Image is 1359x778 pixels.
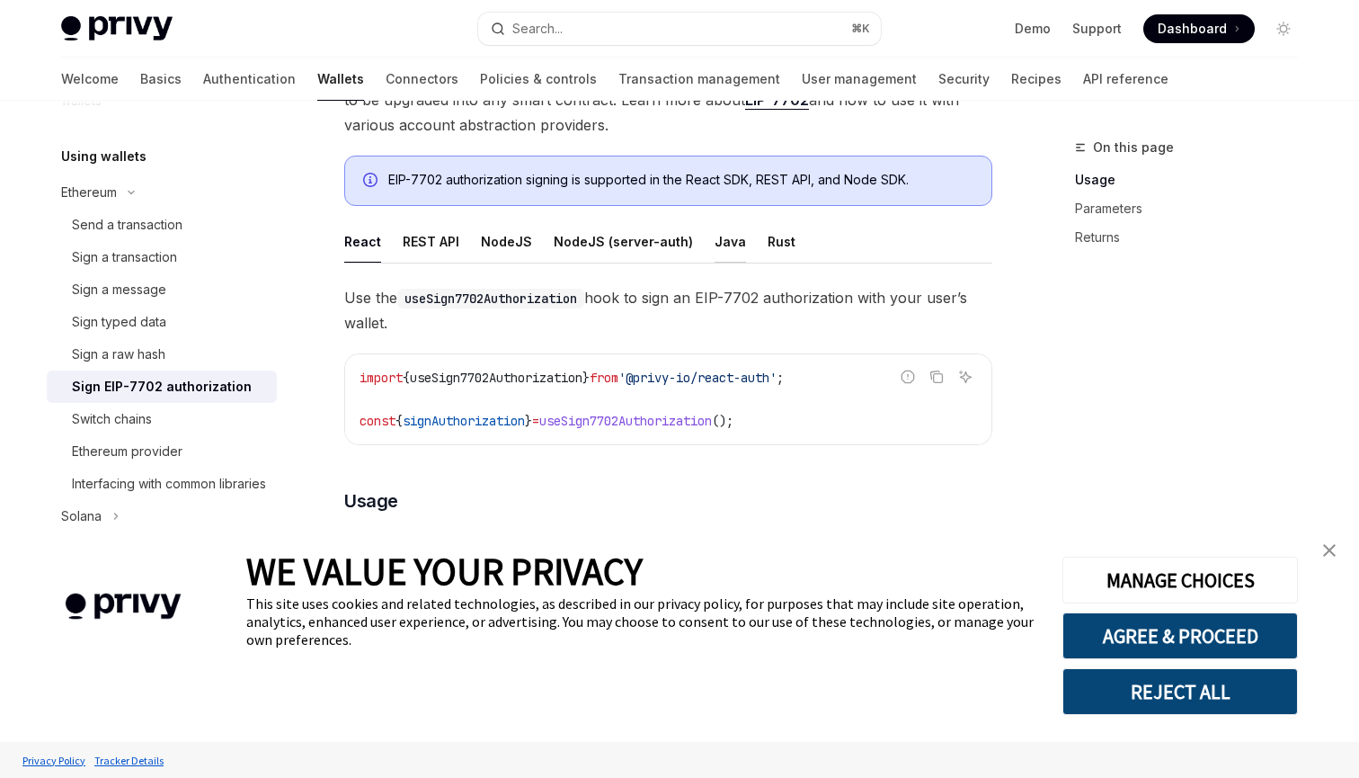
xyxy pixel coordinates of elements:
button: AGREE & PROCEED [1062,613,1298,659]
div: Send a transaction [72,214,182,236]
button: REJECT ALL [1062,668,1298,715]
button: Open search [478,13,881,45]
div: EIP-7702 authorization signing is supported in the React SDK, REST API, and Node SDK. [388,171,973,191]
div: Sign a transaction [72,246,177,268]
a: Demo [1015,20,1051,38]
a: Sign a transaction [47,241,277,273]
span: useSign7702Authorization [410,370,582,386]
div: Solana [61,505,102,527]
div: NodeJS [481,220,532,263]
a: Returns [1075,223,1312,252]
span: signAuthorization [403,413,525,429]
a: Switch chains [47,403,277,435]
a: Connectors [386,58,458,101]
a: Security [938,58,990,101]
div: Java [715,220,746,263]
button: Ask AI [954,365,977,389]
a: close banner [1311,532,1347,568]
div: Ethereum provider [72,441,182,462]
img: company logo [27,568,219,646]
div: NodeJS (server-auth) [554,220,693,263]
span: Dashboard [1158,20,1227,38]
button: MANAGE CHOICES [1062,557,1298,604]
a: Sign EIP-7702 authorization [47,371,277,403]
a: Recipes [1011,58,1061,101]
span: = [532,413,539,429]
span: ⌘ K [851,22,870,36]
div: REST API [403,220,459,263]
a: Parameters [1075,194,1312,223]
span: WE VALUE YOUR PRIVACY [246,548,643,595]
span: import [360,370,403,386]
span: from [590,370,618,386]
a: Sign a message [47,273,277,306]
span: '@privy-io/react-auth' [618,370,777,386]
span: { [403,370,410,386]
h5: Using wallets [61,146,147,167]
a: Sign a raw hash [47,338,277,371]
span: { [395,413,403,429]
div: Search... [512,18,563,40]
span: ; [777,370,784,386]
a: Privacy Policy [18,745,90,776]
button: Report incorrect code [896,365,919,389]
div: Switch chains [72,408,152,430]
span: useSign7702Authorization [539,413,712,429]
div: React [344,220,381,263]
a: Welcome [61,58,119,101]
a: Ethereum provider [47,435,277,468]
svg: Info [363,173,381,191]
a: Sign typed data [47,306,277,338]
code: useSign7702Authorization [397,289,584,309]
a: Basics [140,58,182,101]
a: Wallets [317,58,364,101]
button: Toggle dark mode [1269,14,1298,43]
img: light logo [61,16,173,41]
a: Support [1072,20,1122,38]
div: Sign EIP-7702 authorization [72,376,252,398]
a: Usage [1075,165,1312,194]
a: Interfacing with common libraries [47,468,277,500]
span: } [582,370,590,386]
a: API reference [1083,58,1168,101]
div: Ethereum [61,182,117,203]
div: Sign a message [72,279,166,300]
span: (); [712,413,733,429]
button: Toggle Ethereum section [47,176,277,209]
span: const [360,413,395,429]
div: Rust [768,220,795,263]
button: Copy the contents from the code block [925,365,948,389]
a: Tracker Details [90,745,168,776]
a: Transaction management [618,58,780,101]
span: Usage [344,488,398,514]
span: Use the hook to sign an EIP-7702 authorization with your user’s wallet. [344,285,992,335]
a: User management [802,58,917,101]
a: Authentication [203,58,296,101]
img: close banner [1323,544,1336,557]
a: Send a transaction [47,209,277,241]
div: This site uses cookies and related technologies, as described in our privacy policy, for purposes... [246,595,1035,648]
div: Sign a raw hash [72,344,165,365]
div: Interfacing with common libraries [72,473,266,495]
a: Policies & controls [480,58,597,101]
button: Toggle Solana section [47,500,277,532]
span: On this page [1093,137,1174,158]
div: Sign typed data [72,311,166,333]
a: Dashboard [1143,14,1255,43]
span: } [525,413,532,429]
